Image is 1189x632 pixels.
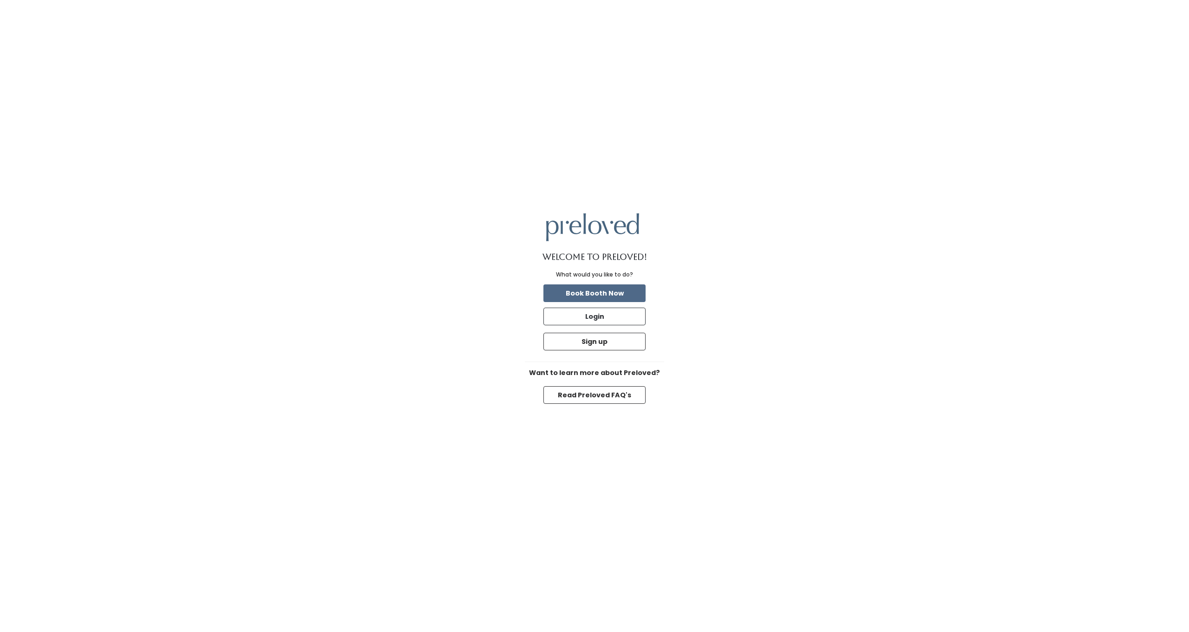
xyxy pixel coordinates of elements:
[543,284,646,302] button: Book Booth Now
[542,252,647,262] h1: Welcome to Preloved!
[556,270,633,279] div: What would you like to do?
[543,308,646,325] button: Login
[525,369,664,377] h6: Want to learn more about Preloved?
[542,331,647,352] a: Sign up
[543,386,646,404] button: Read Preloved FAQ's
[542,306,647,327] a: Login
[546,213,639,241] img: preloved logo
[543,333,646,350] button: Sign up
